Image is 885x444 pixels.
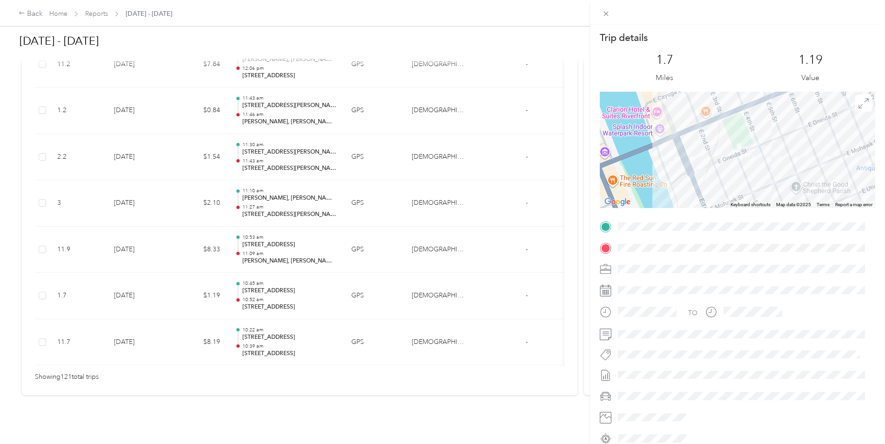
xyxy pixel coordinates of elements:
[776,202,811,207] span: Map data ©2025
[801,72,819,84] p: Value
[817,202,830,207] a: Terms (opens in new tab)
[835,202,872,207] a: Report a map error
[833,392,885,444] iframe: Everlance-gr Chat Button Frame
[602,196,633,208] a: Open this area in Google Maps (opens a new window)
[656,53,673,67] p: 1.7
[798,53,823,67] p: 1.19
[731,202,771,208] button: Keyboard shortcuts
[656,72,673,84] p: Miles
[688,308,697,318] div: TO
[602,196,633,208] img: Google
[600,31,648,44] p: Trip details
